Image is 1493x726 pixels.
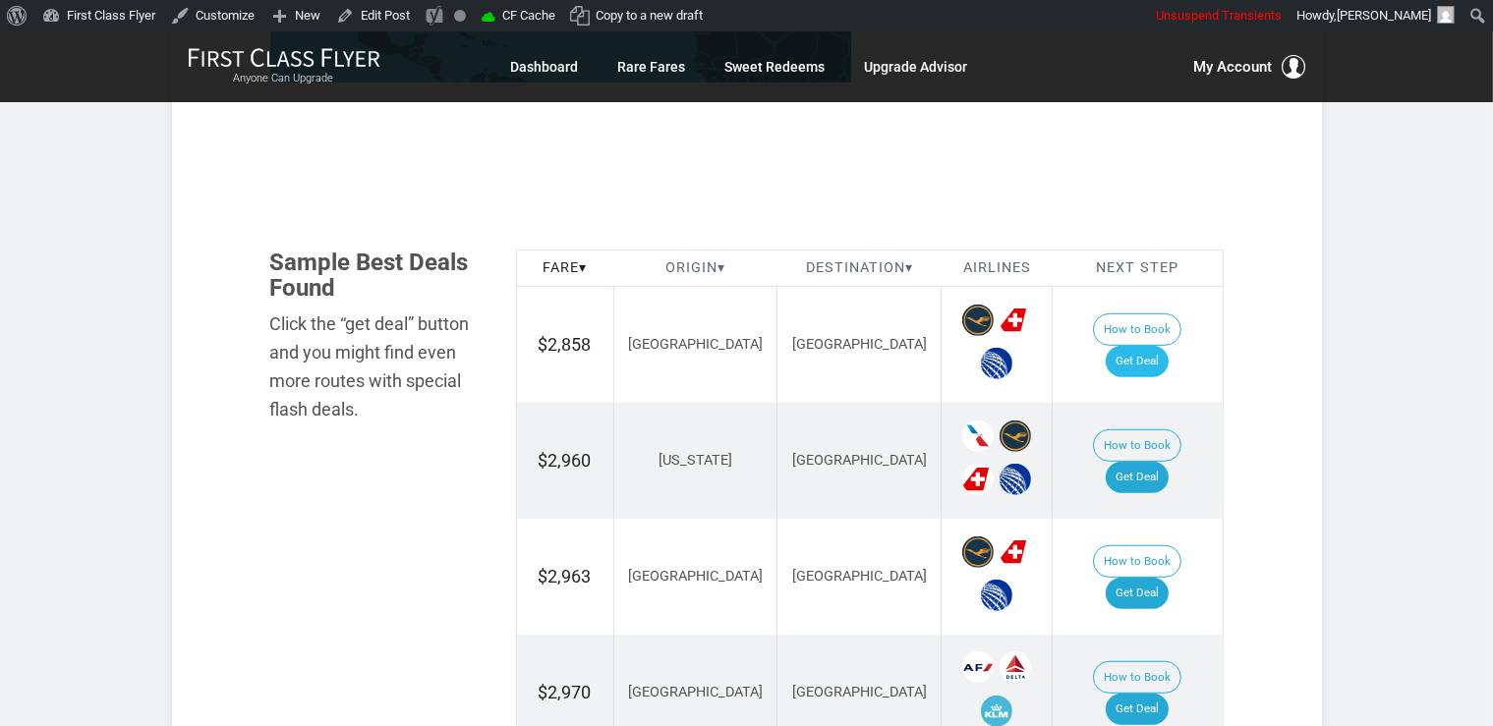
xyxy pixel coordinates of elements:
[718,259,725,276] span: ▾
[981,348,1012,379] span: United
[792,684,927,700] span: [GEOGRAPHIC_DATA]
[942,250,1053,287] th: Airlines
[962,305,994,336] span: Lufthansa
[539,682,592,702] span: $2,970
[1000,420,1031,452] span: Lufthansa
[1106,694,1169,725] a: Get Deal
[1093,545,1181,579] button: How to Book
[628,684,763,700] span: [GEOGRAPHIC_DATA]
[962,420,994,452] span: American Airlines
[962,651,994,683] span: Air France
[1053,250,1223,287] th: Next Step
[539,334,592,355] span: $2,858
[792,336,927,353] span: [GEOGRAPHIC_DATA]
[188,47,380,68] img: First Class Flyer
[270,250,487,302] h3: Sample Best Deals Found
[539,566,592,586] span: $2,963
[1106,346,1169,377] a: Get Deal
[539,450,592,471] span: $2,960
[1194,55,1306,79] button: My Account
[1093,429,1181,463] button: How to Book
[1194,55,1273,79] span: My Account
[628,336,763,353] span: [GEOGRAPHIC_DATA]
[618,49,686,84] a: Rare Fares
[981,580,1012,611] span: United
[1093,313,1181,347] button: How to Book
[188,72,380,85] small: Anyone Can Upgrade
[659,452,732,469] span: [US_STATE]
[865,49,968,84] a: Upgrade Advisor
[188,47,380,86] a: First Class FlyerAnyone Can Upgrade
[270,310,487,423] div: Click the “get deal” button and you might find even more routes with special flash deals.
[516,250,613,287] th: Fare
[613,250,777,287] th: Origin
[1106,578,1169,609] a: Get Deal
[905,259,913,276] span: ▾
[1000,305,1031,336] span: Swiss
[962,464,994,495] span: Swiss
[777,250,942,287] th: Destination
[962,536,994,568] span: Lufthansa
[792,568,927,585] span: [GEOGRAPHIC_DATA]
[1000,536,1031,568] span: Swiss
[725,49,826,84] a: Sweet Redeems
[511,49,579,84] a: Dashboard
[1106,462,1169,493] a: Get Deal
[1000,464,1031,495] span: United
[1093,661,1181,695] button: How to Book
[1337,8,1431,23] span: [PERSON_NAME]
[628,568,763,585] span: [GEOGRAPHIC_DATA]
[1000,651,1031,683] span: Delta Airlines
[792,452,927,469] span: [GEOGRAPHIC_DATA]
[1156,8,1282,23] span: Unsuspend Transients
[579,259,587,276] span: ▾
